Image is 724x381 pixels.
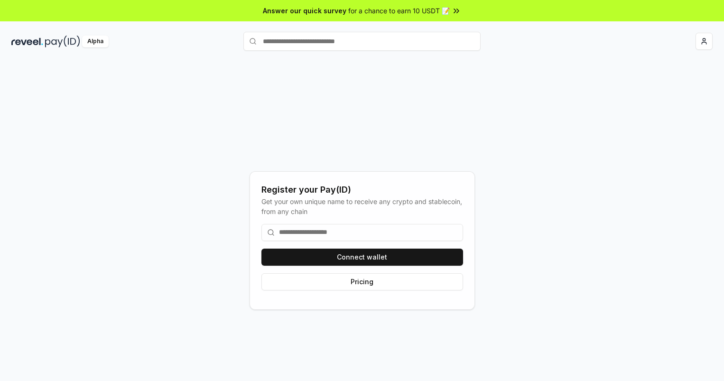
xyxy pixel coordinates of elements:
img: reveel_dark [11,36,43,47]
button: Pricing [261,273,463,290]
img: pay_id [45,36,80,47]
button: Connect wallet [261,249,463,266]
span: Answer our quick survey [263,6,346,16]
div: Alpha [82,36,109,47]
span: for a chance to earn 10 USDT 📝 [348,6,450,16]
div: Get your own unique name to receive any crypto and stablecoin, from any chain [261,196,463,216]
div: Register your Pay(ID) [261,183,463,196]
